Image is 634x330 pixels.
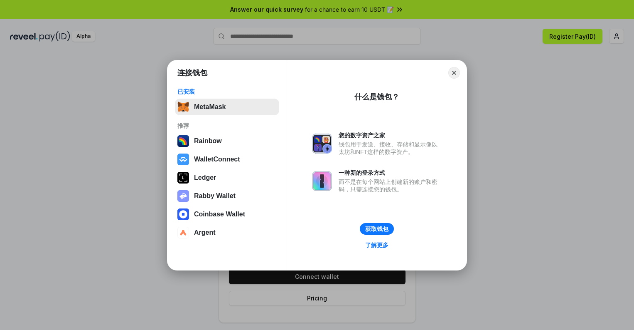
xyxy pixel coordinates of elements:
div: WalletConnect [194,156,240,163]
div: 推荐 [177,122,277,129]
img: svg+xml,%3Csvg%20xmlns%3D%22http%3A%2F%2Fwww.w3.org%2F2000%2Fsvg%22%20fill%3D%22none%22%20viewBox... [312,134,332,154]
img: svg+xml,%3Csvg%20xmlns%3D%22http%3A%2F%2Fwww.w3.org%2F2000%2Fsvg%22%20fill%3D%22none%22%20viewBox... [312,171,332,191]
div: 您的数字资产之家 [339,132,442,139]
img: svg+xml,%3Csvg%20width%3D%2228%22%20height%3D%2228%22%20viewBox%3D%220%200%2028%2028%22%20fill%3D... [177,227,189,238]
button: Coinbase Wallet [175,206,279,223]
div: 什么是钱包？ [354,92,399,102]
div: 获取钱包 [365,225,388,233]
div: Coinbase Wallet [194,211,245,218]
div: 而不是在每个网站上创建新的账户和密码，只需连接您的钱包。 [339,178,442,193]
a: 了解更多 [360,240,393,251]
div: 已安装 [177,88,277,95]
button: 获取钱包 [360,223,394,235]
button: Rabby Wallet [175,188,279,204]
div: Ledger [194,174,216,181]
button: Close [448,67,460,79]
div: 了解更多 [365,241,388,249]
img: svg+xml,%3Csvg%20xmlns%3D%22http%3A%2F%2Fwww.w3.org%2F2000%2Fsvg%22%20width%3D%2228%22%20height%3... [177,172,189,184]
div: Rainbow [194,137,222,145]
div: MetaMask [194,103,226,111]
button: Ledger [175,169,279,186]
img: svg+xml,%3Csvg%20fill%3D%22none%22%20height%3D%2233%22%20viewBox%3D%220%200%2035%2033%22%20width%... [177,101,189,113]
div: 钱包用于发送、接收、存储和显示像以太坊和NFT这样的数字资产。 [339,141,442,156]
div: Rabby Wallet [194,192,236,200]
div: 一种新的登录方式 [339,169,442,176]
h1: 连接钱包 [177,68,207,78]
img: svg+xml,%3Csvg%20xmlns%3D%22http%3A%2F%2Fwww.w3.org%2F2000%2Fsvg%22%20fill%3D%22none%22%20viewBox... [177,190,189,202]
button: MetaMask [175,99,279,115]
button: WalletConnect [175,151,279,168]
button: Rainbow [175,133,279,149]
img: svg+xml,%3Csvg%20width%3D%2228%22%20height%3D%2228%22%20viewBox%3D%220%200%2028%2028%22%20fill%3D... [177,154,189,165]
button: Argent [175,224,279,241]
img: svg+xml,%3Csvg%20width%3D%2228%22%20height%3D%2228%22%20viewBox%3D%220%200%2028%2028%22%20fill%3D... [177,208,189,220]
img: svg+xml,%3Csvg%20width%3D%22120%22%20height%3D%22120%22%20viewBox%3D%220%200%20120%20120%22%20fil... [177,135,189,147]
div: Argent [194,229,216,236]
